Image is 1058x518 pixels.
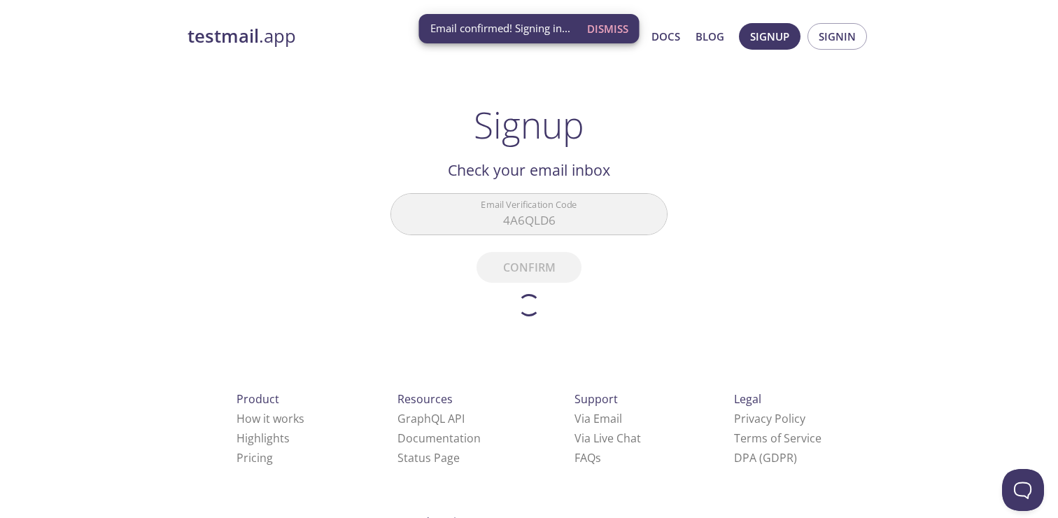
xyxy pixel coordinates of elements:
[397,430,481,446] a: Documentation
[430,21,570,36] span: Email confirmed! Signing in...
[574,411,622,426] a: Via Email
[574,391,618,407] span: Support
[237,430,290,446] a: Highlights
[237,411,304,426] a: How it works
[819,27,856,45] span: Signin
[397,391,453,407] span: Resources
[397,450,460,465] a: Status Page
[734,430,821,446] a: Terms of Service
[587,20,628,38] span: Dismiss
[696,27,724,45] a: Blog
[390,158,668,182] h2: Check your email inbox
[237,450,273,465] a: Pricing
[734,411,805,426] a: Privacy Policy
[734,450,797,465] a: DPA (GDPR)
[474,104,584,146] h1: Signup
[750,27,789,45] span: Signup
[188,24,259,48] strong: testmail
[739,23,800,50] button: Signup
[734,391,761,407] span: Legal
[595,450,601,465] span: s
[807,23,867,50] button: Signin
[574,430,641,446] a: Via Live Chat
[1002,469,1044,511] iframe: Help Scout Beacon - Open
[574,450,601,465] a: FAQ
[581,15,634,42] button: Dismiss
[397,411,465,426] a: GraphQL API
[651,27,680,45] a: Docs
[237,391,279,407] span: Product
[188,24,516,48] a: testmail.app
